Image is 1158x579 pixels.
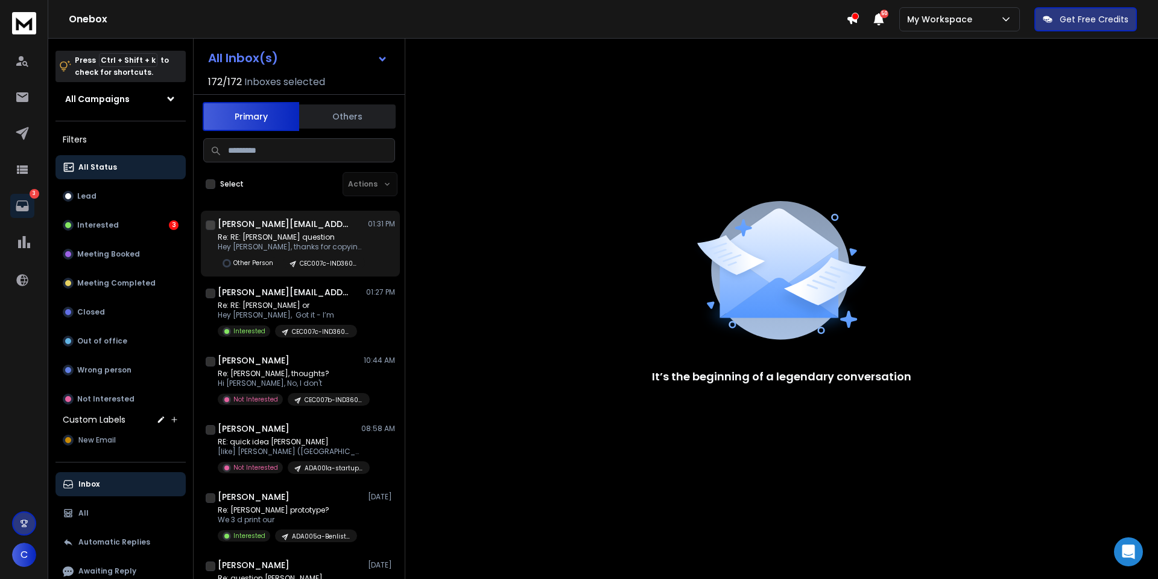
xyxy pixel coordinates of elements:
[55,329,186,353] button: Out of office
[218,232,362,242] p: Re: RE: [PERSON_NAME] question
[77,394,134,404] p: Not Interested
[55,87,186,111] button: All Campaigns
[366,287,395,297] p: 01:27 PM
[99,53,157,67] span: Ctrl + Shift + k
[198,46,397,70] button: All Inbox(s)
[880,10,888,18] span: 50
[218,437,362,447] p: RE: quick idea [PERSON_NAME]
[305,464,362,473] p: ADA001a-startups-30dayprototype
[218,369,362,379] p: Re: [PERSON_NAME], thoughts?
[55,131,186,148] h3: Filters
[169,220,179,230] div: 3
[55,501,186,525] button: All
[218,515,357,525] p: We 3 d print our
[300,259,358,268] p: CEC007c-IND360-integrators-bucket3
[77,220,119,230] p: Interested
[233,258,273,267] p: Other Person
[233,395,278,404] p: Not Interested
[78,435,116,445] span: New Email
[77,249,140,259] p: Meeting Booked
[368,560,395,570] p: [DATE]
[55,300,186,324] button: Closed
[55,428,186,452] button: New Email
[218,354,289,366] h1: [PERSON_NAME]
[233,463,278,472] p: Not Interested
[218,301,357,310] p: Re: RE: [PERSON_NAME] or
[299,103,396,130] button: Others
[218,423,289,435] h1: [PERSON_NAME]
[218,491,289,503] h1: [PERSON_NAME]
[77,365,131,375] p: Wrong person
[218,379,362,388] p: Hi [PERSON_NAME], No, I don't
[55,184,186,208] button: Lead
[208,75,242,89] span: 172 / 172
[292,327,350,336] p: CEC007c-IND360-integrators-bucket3
[220,179,244,189] label: Select
[63,414,125,426] h3: Custom Labels
[1060,13,1128,25] p: Get Free Credits
[244,75,325,89] h3: Inboxes selected
[78,479,100,489] p: Inbox
[233,531,265,540] p: Interested
[907,13,977,25] p: My Workspace
[55,242,186,266] button: Meeting Booked
[12,12,36,34] img: logo
[203,102,299,131] button: Primary
[1034,7,1137,31] button: Get Free Credits
[12,543,36,567] button: C
[55,472,186,496] button: Inbox
[218,286,350,298] h1: [PERSON_NAME][EMAIL_ADDRESS][DOMAIN_NAME]
[55,213,186,237] button: Interested3
[75,54,169,78] p: Press to check for shortcuts.
[77,191,96,201] p: Lead
[77,278,156,288] p: Meeting Completed
[55,530,186,554] button: Automatic Replies
[368,219,395,229] p: 01:31 PM
[30,189,39,199] p: 3
[218,447,362,456] p: [like] [PERSON_NAME] ([GEOGRAPHIC_DATA])
[218,559,289,571] h1: [PERSON_NAME]
[233,327,265,336] p: Interested
[78,537,150,547] p: Automatic Replies
[55,271,186,295] button: Meeting Completed
[208,52,278,64] h1: All Inbox(s)
[55,387,186,411] button: Not Interested
[218,242,362,252] p: Hey [PERSON_NAME], thanks for copying
[218,218,350,230] h1: [PERSON_NAME][EMAIL_ADDRESS][PERSON_NAME][DOMAIN_NAME] +2
[652,368,911,385] p: It’s the beginning of a legendary conversation
[77,336,127,346] p: Out of office
[364,356,395,365] p: 10:44 AM
[1114,537,1143,566] div: Open Intercom Messenger
[55,155,186,179] button: All Status
[361,424,395,433] p: 08:58 AM
[292,532,350,541] p: ADA005a-Benlist-freeprototype-title
[69,12,846,27] h1: Onebox
[78,566,136,576] p: Awaiting Reply
[55,358,186,382] button: Wrong person
[10,194,34,218] a: 3
[78,162,117,172] p: All Status
[368,492,395,502] p: [DATE]
[218,310,357,320] p: Hey [PERSON_NAME], Got it - I’m
[305,395,362,405] p: CEC007b-IND360-integrators-bucket2
[65,93,130,105] h1: All Campaigns
[78,508,89,518] p: All
[77,307,105,317] p: Closed
[218,505,357,515] p: Re: [PERSON_NAME] prototype?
